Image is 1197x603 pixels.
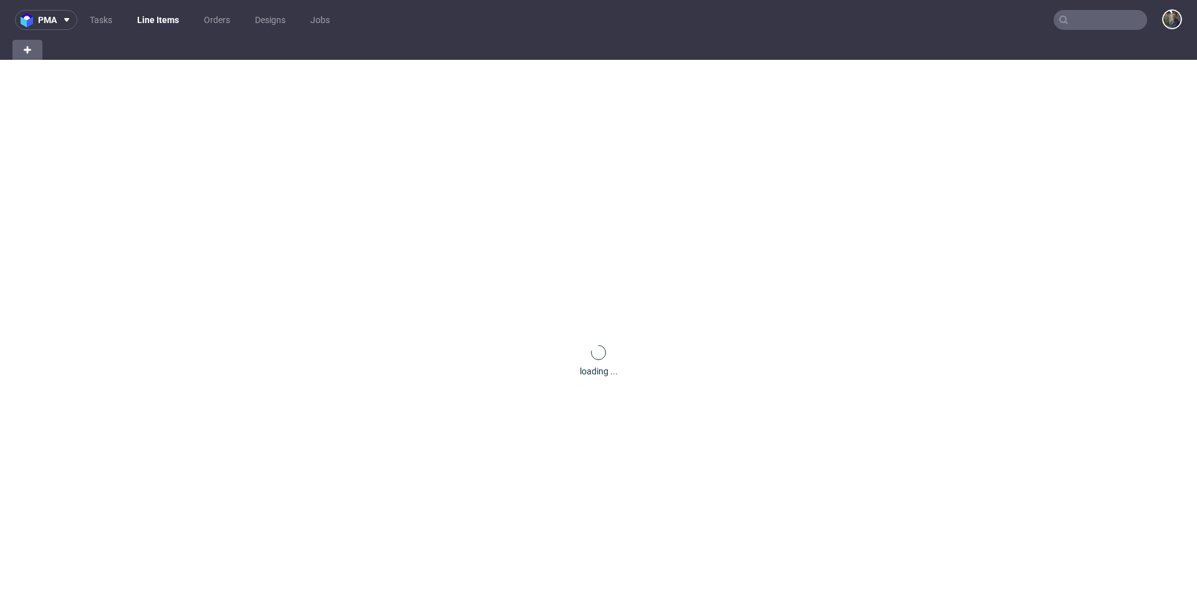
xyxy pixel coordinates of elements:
button: pma [15,10,77,30]
a: Jobs [303,10,337,30]
a: Designs [248,10,293,30]
img: Maciej Sobola [1163,11,1181,28]
img: logo [21,13,38,27]
a: Orders [196,10,238,30]
span: pma [38,16,57,24]
a: Tasks [82,10,120,30]
a: Line Items [130,10,186,30]
div: loading ... [580,365,618,377]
